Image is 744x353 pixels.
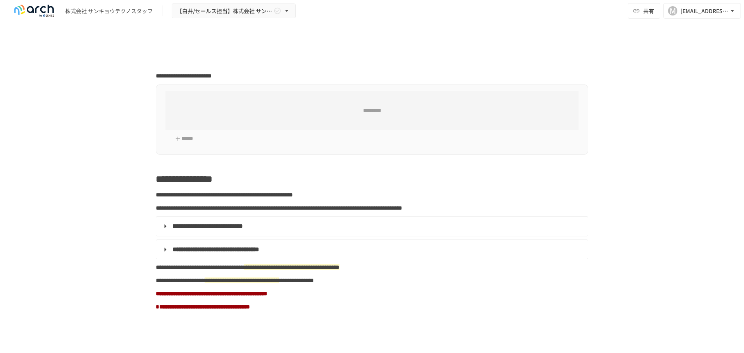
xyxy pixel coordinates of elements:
[643,7,654,15] span: 共有
[65,7,153,15] div: 株式会社 サンキョウテクノスタッフ
[680,6,728,16] div: [EMAIL_ADDRESS][DOMAIN_NAME]
[668,6,677,15] div: M
[9,5,59,17] img: logo-default@2x-9cf2c760.svg
[663,3,741,19] button: M[EMAIL_ADDRESS][DOMAIN_NAME]
[628,3,660,19] button: 共有
[172,3,296,19] button: 【白井/セールス担当】株式会社 サンキョウテクノスタッフ様_初期設定サポート
[177,6,272,16] span: 【白井/セールス担当】株式会社 サンキョウテクノスタッフ様_初期設定サポート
